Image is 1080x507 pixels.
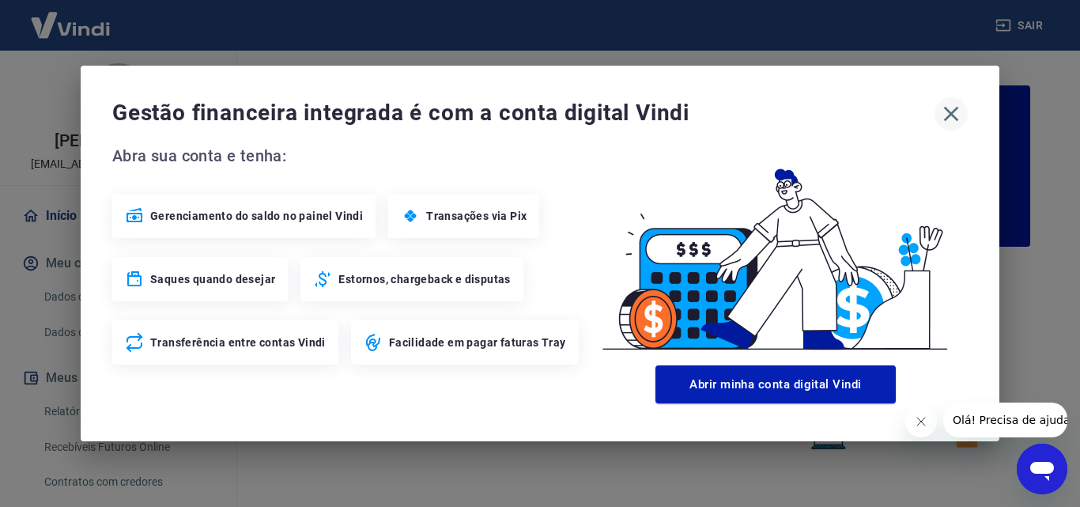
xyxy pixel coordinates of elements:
iframe: Mensagem da empresa [943,403,1067,437]
button: Abrir minha conta digital Vindi [655,365,896,403]
span: Olá! Precisa de ajuda? [9,11,133,24]
span: Gerenciamento do saldo no painel Vindi [150,208,363,224]
span: Transações via Pix [426,208,527,224]
span: Facilidade em pagar faturas Tray [389,335,566,350]
iframe: Fechar mensagem [905,406,937,437]
span: Saques quando desejar [150,271,275,287]
span: Estornos, chargeback e disputas [338,271,510,287]
span: Gestão financeira integrada é com a conta digital Vindi [112,97,935,129]
iframe: Botão para abrir a janela de mensagens [1017,444,1067,494]
span: Transferência entre contas Vindi [150,335,326,350]
img: Good Billing [583,143,968,359]
span: Abra sua conta e tenha: [112,143,583,168]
